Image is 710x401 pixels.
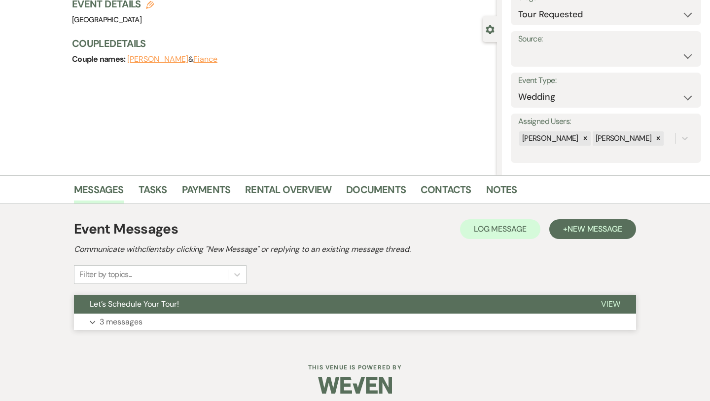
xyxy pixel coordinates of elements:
a: Payments [182,182,231,203]
a: Documents [346,182,406,203]
span: [GEOGRAPHIC_DATA] [72,15,142,25]
span: Log Message [474,224,527,234]
a: Contacts [421,182,471,203]
span: Couple names: [72,54,127,64]
button: 3 messages [74,314,636,330]
label: Assigned Users: [518,115,694,129]
button: [PERSON_NAME] [127,55,188,63]
button: Fiance [193,55,217,63]
button: Close lead details [486,24,495,34]
span: View [601,299,620,309]
span: New Message [568,224,622,234]
button: Let’s Schedule Your Tour! [74,295,585,314]
button: View [585,295,636,314]
h1: Event Messages [74,219,178,240]
span: & [127,54,217,64]
div: [PERSON_NAME] [593,131,653,146]
button: Log Message [460,219,540,239]
div: Filter by topics... [79,269,132,281]
a: Notes [486,182,517,203]
div: [PERSON_NAME] [519,131,580,146]
h2: Communicate with clients by clicking "New Message" or replying to an existing message thread. [74,243,636,255]
label: Source: [518,32,694,46]
p: 3 messages [100,316,142,328]
a: Messages [74,182,124,203]
a: Rental Overview [245,182,331,203]
span: Let’s Schedule Your Tour! [90,299,179,309]
label: Event Type: [518,74,694,88]
a: Tasks [139,182,167,203]
button: +New Message [549,219,636,239]
h3: Couple Details [72,37,487,50]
